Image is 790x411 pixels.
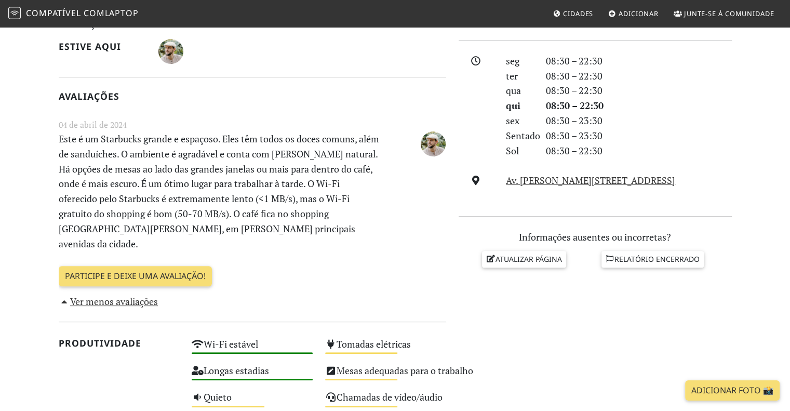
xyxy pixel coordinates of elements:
[519,231,671,243] font: Informações ausentes ou incorretas?
[8,5,140,23] a: Compatível com laptop Compatível comlaptop
[604,4,663,23] a: Adicionar
[496,254,562,264] font: Atualizar página
[506,70,518,82] font: ter
[204,364,269,377] font: Longas estadias
[8,7,21,19] img: Compatível com laptop
[59,337,141,349] font: Produtividade
[68,17,119,30] font: Vibrações: 0
[506,114,519,127] font: sex
[546,70,602,82] font: 08:30 – 22:30
[337,338,411,350] font: Tomadas elétricas
[59,132,379,250] font: Este é um Starbucks grande e espaçoso. Eles têm todos os doces comuns, além de sanduíches. O ambi...
[546,84,602,97] font: 08:30 – 22:30
[548,4,597,23] a: Cidades
[506,84,521,97] font: qua
[59,90,119,102] font: Avaliações
[337,391,443,403] font: Chamadas de vídeo/áudio
[482,251,566,268] a: Atualizar página
[105,7,139,19] font: laptop
[614,254,700,264] font: Relatório encerrado
[337,364,473,377] font: Mesas adequadas para o trabalho
[204,338,258,350] font: Wi-Fi estável
[421,131,446,156] img: 5152-shaun.jpg
[158,39,183,64] img: 5152-shaun.jpg
[546,114,602,127] font: 08:30 – 23:30
[421,136,446,149] span: Shaun Patrick
[204,391,232,403] font: Quieto
[158,44,183,57] span: Shaun Patrick
[506,174,675,187] a: Av. [PERSON_NAME][STREET_ADDRESS]
[670,4,779,23] a: Junte-se à comunidade
[684,9,774,18] font: Junte-se à comunidade
[65,270,206,282] font: Participe e deixe uma avaliação!
[70,295,158,308] font: Ver menos avaliações
[563,9,593,18] font: Cidades
[546,55,602,67] font: 08:30 – 22:30
[546,144,602,157] font: 08:30 – 22:30
[59,266,212,286] a: Participe e deixe uma avaliação!
[546,129,602,142] font: 08:30 – 23:30
[59,295,158,308] a: Ver menos avaliações
[506,129,540,142] font: Sentado
[59,40,121,52] font: Estive aqui
[619,9,659,18] font: Adicionar
[26,7,105,19] font: Compatível com
[546,99,604,112] font: 08:30 – 22:30
[59,120,127,130] font: 04 de abril de 2024
[506,99,520,112] font: qui
[506,144,519,157] font: Sol
[601,251,704,268] a: Relatório encerrado
[506,55,519,67] font: seg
